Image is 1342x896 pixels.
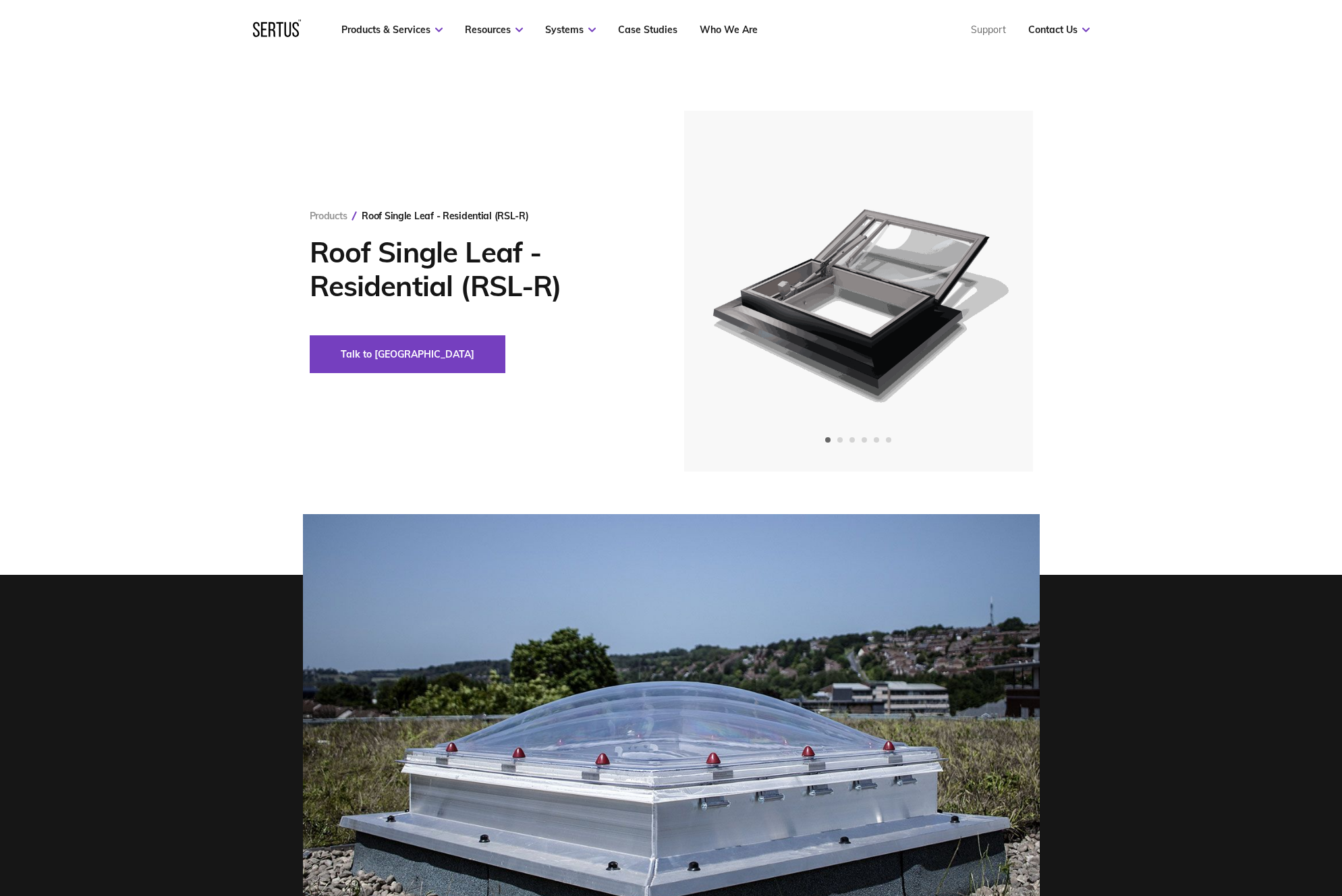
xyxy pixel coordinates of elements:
[341,24,443,36] a: Products & Services
[874,437,879,443] span: Go to slide 5
[886,437,891,443] span: Go to slide 6
[310,210,347,222] a: Products
[310,235,644,303] h1: Roof Single Leaf - Residential (RSL-R)
[1028,24,1090,36] a: Contact Us
[465,24,523,36] a: Resources
[849,437,855,443] span: Go to slide 3
[1275,831,1342,896] iframe: Chat Widget
[310,335,505,373] button: Talk to [GEOGRAPHIC_DATA]
[700,24,758,36] a: Who We Are
[862,437,867,443] span: Go to slide 4
[971,24,1006,36] a: Support
[618,24,677,36] a: Case Studies
[545,24,596,36] a: Systems
[837,437,843,443] span: Go to slide 2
